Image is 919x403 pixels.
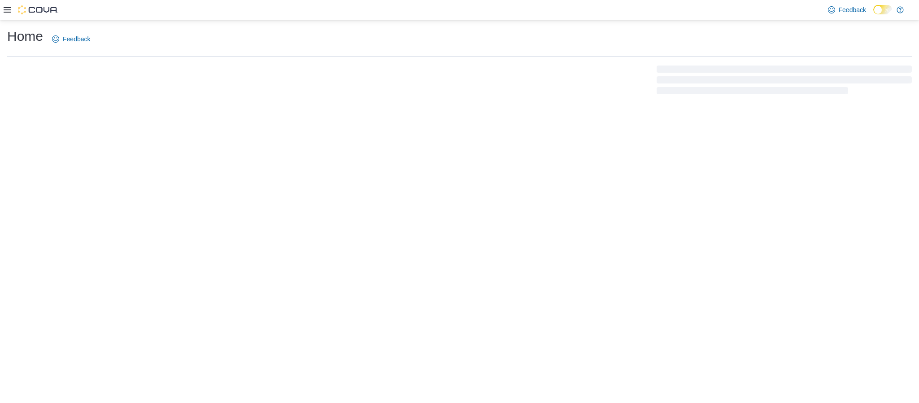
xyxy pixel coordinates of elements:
[7,27,43,45] h1: Home
[839,5,866,14] span: Feedback
[63,35,90,44] span: Feedback
[873,14,874,15] span: Dark Mode
[657,67,912,96] span: Loading
[18,5,58,14] img: Cova
[48,30,94,48] a: Feedback
[824,1,870,19] a: Feedback
[873,5,892,14] input: Dark Mode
